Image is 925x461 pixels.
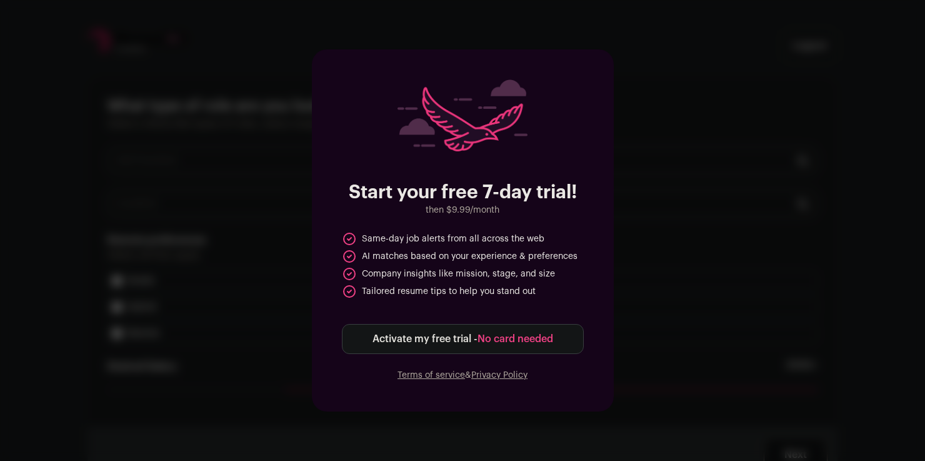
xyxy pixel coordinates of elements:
li: AI matches based on your experience & preferences [342,249,577,264]
p: & [342,369,584,382]
li: Same-day job alerts from all across the web [342,231,544,246]
li: Tailored resume tips to help you stand out [342,284,536,299]
span: Activate my free trial - [372,332,553,347]
img: raven-searching-graphic-persian-06fbb1bbfb1eb625e0a08d5c8885cd66b42d4a5dc34102e9b086ff89f5953142.png [397,79,527,151]
a: Terms of service [397,371,465,380]
p: then $9.99/month [342,204,584,216]
h2: Start your free 7-day trial! [342,181,584,204]
button: Activate my free trial -No card needed [342,324,584,354]
span: No card needed [477,334,553,344]
a: Privacy Policy [471,371,527,380]
li: Company insights like mission, stage, and size [342,266,555,281]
